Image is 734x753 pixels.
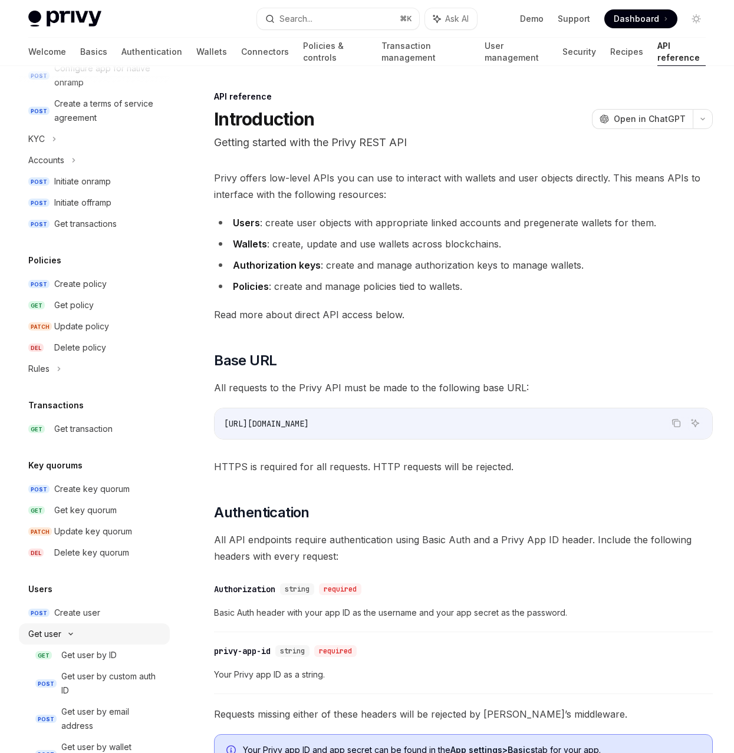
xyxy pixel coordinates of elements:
span: POST [35,715,57,724]
div: Update policy [54,319,109,333]
a: Policies & controls [303,38,367,66]
div: Create a terms of service agreement [54,97,163,125]
button: Ask AI [687,415,703,431]
div: Get key quorum [54,503,117,517]
a: Basics [80,38,107,66]
span: POST [28,220,50,229]
span: Dashboard [614,13,659,25]
a: Dashboard [604,9,677,28]
span: string [280,646,305,656]
a: User management [485,38,548,66]
a: GETGet policy [19,295,170,316]
span: All API endpoints require authentication using Basic Auth and a Privy App ID header. Include the ... [214,531,713,564]
strong: Authorization keys [233,259,321,271]
h5: Policies [28,253,61,267]
div: Create key quorum [54,482,130,496]
div: Get transaction [54,422,113,436]
span: POST [28,280,50,289]
a: POSTGet user by custom auth ID [19,666,170,701]
li: : create, update and use wallets across blockchains. [214,236,713,252]
span: GET [35,651,52,660]
div: privy-app-id [214,645,271,657]
strong: Users [233,217,260,229]
a: POSTCreate user [19,602,170,623]
li: : create user objects with appropriate linked accounts and pregenerate wallets for them. [214,214,713,231]
div: Accounts [28,153,64,167]
span: Basic Auth header with your app ID as the username and your app secret as the password. [214,606,713,620]
div: Get user by email address [61,705,163,733]
span: [URL][DOMAIN_NAME] [224,418,309,429]
div: Get transactions [54,217,117,231]
button: Copy the contents from the code block [669,415,684,431]
span: GET [28,301,45,310]
span: Read more about direct API access below. [214,306,713,323]
a: Welcome [28,38,66,66]
span: Your Privy app ID as a string. [214,668,713,682]
a: GETGet key quorum [19,500,170,521]
div: Get user [28,627,61,641]
a: PATCHUpdate policy [19,316,170,337]
a: Support [558,13,590,25]
a: POSTCreate a terms of service agreement [19,93,170,128]
a: POSTGet transactions [19,213,170,235]
a: Connectors [241,38,289,66]
div: API reference [214,91,713,103]
span: Requests missing either of these headers will be rejected by [PERSON_NAME]’s middleware. [214,706,713,722]
a: Security [562,38,596,66]
div: Authorization [214,583,275,595]
span: Privy offers low-level APIs you can use to interact with wallets and user objects directly. This ... [214,170,713,203]
span: DEL [28,344,44,352]
span: string [285,584,310,594]
a: Transaction management [381,38,470,66]
div: Search... [279,12,312,26]
span: HTTPS is required for all requests. HTTP requests will be rejected. [214,458,713,475]
div: Initiate onramp [54,174,111,189]
a: POSTInitiate onramp [19,171,170,192]
a: DELDelete policy [19,337,170,358]
a: API reference [657,38,706,66]
button: Open in ChatGPT [592,109,693,129]
a: Authentication [121,38,182,66]
a: POSTGet user by email address [19,701,170,737]
span: Open in ChatGPT [614,113,686,125]
span: PATCH [28,527,52,536]
span: Authentication [214,503,310,522]
strong: Policies [233,280,269,292]
img: light logo [28,11,101,27]
h5: Transactions [28,398,84,412]
span: POST [28,609,50,617]
div: Update key quorum [54,524,132,539]
li: : create and manage policies tied to wallets. [214,278,713,295]
p: Getting started with the Privy REST API [214,134,713,151]
a: Recipes [610,38,643,66]
div: KYC [28,132,45,146]
div: Rules [28,362,50,376]
a: GETGet transaction [19,418,170,440]
span: POST [28,199,50,207]
a: PATCHUpdate key quorum [19,521,170,542]
a: DELDelete key quorum [19,542,170,563]
span: GET [28,506,45,515]
span: POST [35,679,57,688]
div: Delete policy [54,341,106,355]
div: required [314,645,357,657]
h5: Users [28,582,52,596]
a: Wallets [196,38,227,66]
button: Toggle dark mode [687,9,706,28]
span: All requests to the Privy API must be made to the following base URL: [214,379,713,396]
div: Get policy [54,298,94,312]
li: : create and manage authorization keys to manage wallets. [214,257,713,273]
span: DEL [28,549,44,557]
span: GET [28,425,45,434]
a: POSTCreate key quorum [19,478,170,500]
span: PATCH [28,322,52,331]
strong: Wallets [233,238,267,250]
span: Base URL [214,351,277,370]
span: POST [28,485,50,494]
a: POSTCreate policy [19,273,170,295]
div: Delete key quorum [54,546,129,560]
button: Search...⌘K [257,8,419,29]
h5: Key quorums [28,458,83,473]
span: POST [28,177,50,186]
h1: Introduction [214,108,314,130]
